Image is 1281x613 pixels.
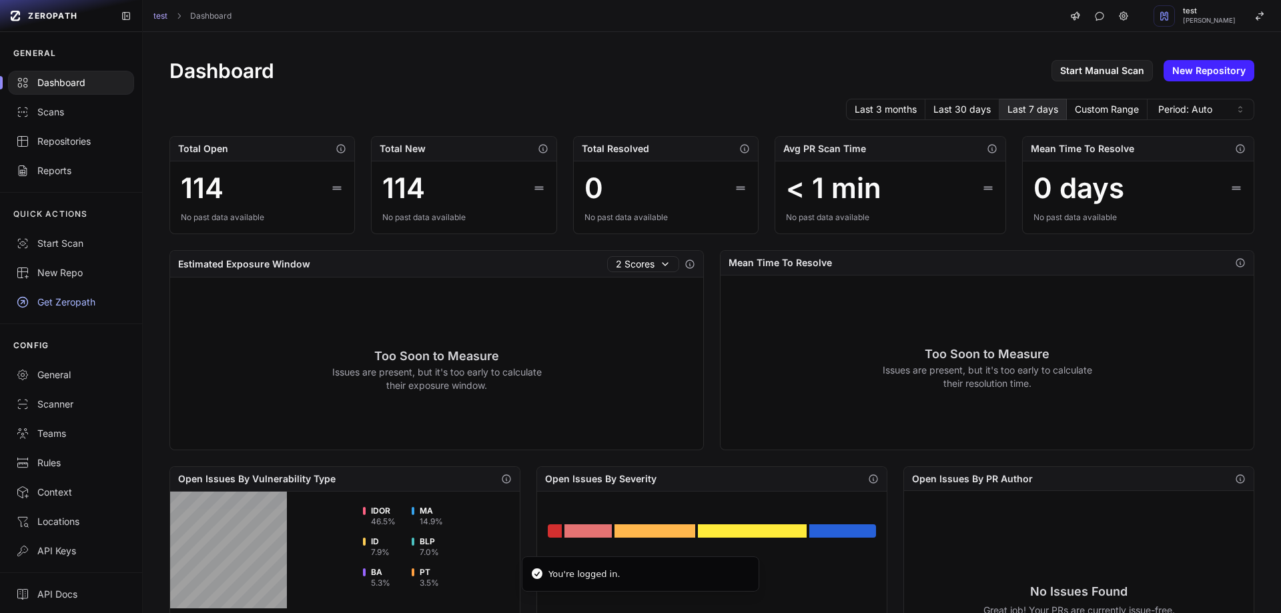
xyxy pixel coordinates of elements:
span: ID [371,536,390,547]
div: Go to issues list [564,524,612,538]
div: 3.5 % [420,578,439,588]
h2: Total Open [178,142,228,155]
div: No past data available [584,212,747,223]
div: API Docs [16,588,126,601]
svg: chevron right, [174,11,183,21]
h3: Too Soon to Measure [882,345,1092,364]
button: Custom Range [1067,99,1148,120]
div: Teams [16,427,126,440]
div: Dashboard [16,76,126,89]
div: Rules [16,456,126,470]
div: Repositories [16,135,126,148]
a: Start Manual Scan [1051,60,1153,81]
p: Issues are present, but it's too early to calculate their exposure window. [332,366,542,392]
span: PT [420,567,439,578]
a: Dashboard [190,11,232,21]
div: No past data available [181,212,344,223]
h3: No Issues Found [983,582,1175,601]
h2: Total New [380,142,426,155]
div: 5.3 % [371,578,390,588]
button: Last 30 days [925,99,999,120]
div: Go to issues list [614,524,695,538]
div: You're logged in. [548,568,620,581]
div: 7.9 % [371,547,390,558]
h2: Open Issues By PR Author [912,472,1033,486]
div: No past data available [1033,212,1243,223]
div: 7.0 % [420,547,439,558]
div: 0 [584,172,603,204]
nav: breadcrumb [153,11,232,21]
h2: Avg PR Scan Time [783,142,866,155]
h2: Open Issues By Severity [545,472,657,486]
span: test [1183,7,1236,15]
svg: caret sort, [1235,104,1246,115]
a: New Repository [1164,60,1254,81]
a: ZEROPATH [5,5,110,27]
button: Last 3 months [846,99,925,120]
span: BA [371,567,390,578]
div: Get Zeropath [16,295,126,309]
div: 114 [382,172,425,204]
span: MA [420,506,443,516]
h1: Dashboard [169,59,274,83]
p: CONFIG [13,340,49,351]
div: Go to issues list [809,524,876,538]
h2: Open Issues By Vulnerability Type [178,472,336,486]
a: test [153,11,167,21]
div: No past data available [382,212,545,223]
div: New Repo [16,266,126,279]
h2: Mean Time To Resolve [729,256,832,269]
span: BLP [420,536,439,547]
div: 0 days [1033,172,1124,204]
div: No past data available [786,212,995,223]
h2: Estimated Exposure Window [178,257,310,271]
div: Locations [16,515,126,528]
div: Scans [16,105,126,119]
div: 46.5 % [371,516,396,527]
h2: Total Resolved [582,142,649,155]
div: Scanner [16,398,126,411]
span: [PERSON_NAME] [1183,17,1236,24]
span: ZEROPATH [28,11,77,21]
h3: Too Soon to Measure [332,347,542,366]
h2: Mean Time To Resolve [1031,142,1134,155]
p: GENERAL [13,48,56,59]
button: 2 Scores [607,256,679,272]
div: 14.9 % [420,516,443,527]
div: < 1 min [786,172,881,204]
div: General [16,368,126,382]
span: Period: Auto [1158,103,1212,116]
div: 114 [181,172,224,204]
div: Go to issues list [548,524,562,538]
div: Reports [16,164,126,177]
button: Last 7 days [999,99,1067,120]
div: Go to issues list [698,524,807,538]
div: Start Scan [16,237,126,250]
p: QUICK ACTIONS [13,209,88,219]
div: API Keys [16,544,126,558]
p: Issues are present, but it's too early to calculate their resolution time. [882,364,1092,390]
span: IDOR [371,506,396,516]
div: Context [16,486,126,499]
